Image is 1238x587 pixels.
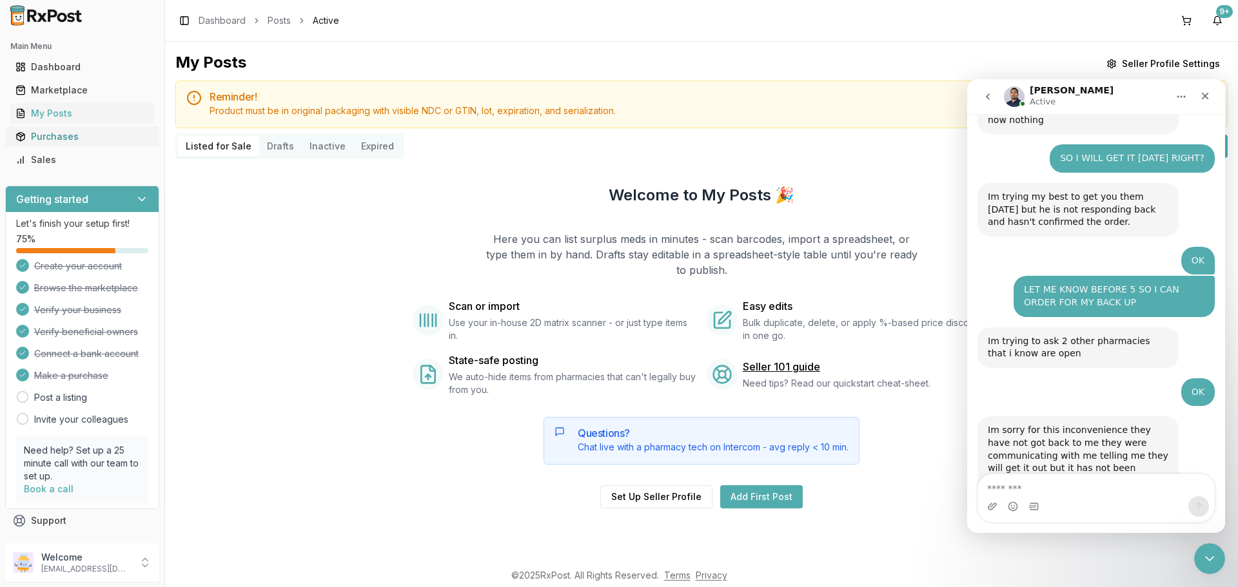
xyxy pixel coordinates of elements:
[449,352,538,368] span: State-safe posting
[5,57,159,77] button: Dashboard
[10,125,154,148] a: Purchases
[302,136,353,157] button: Inactive
[10,41,154,52] h2: Main Menu
[210,104,1217,117] div: Product must be in original packaging with visible NDC or GTIN, lot, expiration, and serialization.
[24,444,141,483] p: Need help? Set up a 25 minute call with our team to set up.
[16,191,88,207] h3: Getting started
[449,370,696,396] span: We auto-hide items from pharmacies that can't legally buy from you.
[175,52,246,75] div: My Posts
[34,325,138,338] span: Verify beneficial owners
[199,14,339,27] nav: breadcrumb
[313,14,339,27] span: Active
[268,14,291,27] a: Posts
[609,185,794,206] h2: Welcome to My Posts 🎉
[743,377,930,390] span: Need tips? Read our quickstart cheat-sheet.
[178,136,259,157] button: Listed for Sale
[5,149,159,170] button: Sales
[578,428,849,438] h5: Questions?
[24,483,74,494] a: Book a call
[41,564,131,574] p: [EMAIL_ADDRESS][DOMAIN_NAME]
[5,80,159,101] button: Marketplace
[34,369,108,382] span: Make a purchase
[449,298,520,314] span: Scan or import
[743,298,792,314] span: Easy edits
[578,441,849,454] div: Chat live with a pharmacy tech on Intercom - avg reply < 10 min.
[259,136,302,157] button: Drafts
[967,79,1225,533] iframe: Intercom live chat
[1099,52,1228,75] button: Seller Profile Settings
[353,136,402,157] button: Expired
[720,485,803,508] a: Add First Post
[15,61,149,73] div: Dashboard
[449,316,696,342] span: Use your in-house 2D matrix scanner - or just type items in.
[1194,543,1225,574] iframe: Intercom live chat
[1207,10,1228,31] button: 9+
[15,107,149,120] div: My Posts
[15,130,149,143] div: Purchases
[10,79,154,102] a: Marketplace
[10,102,154,125] a: My Posts
[10,148,154,171] a: Sales
[34,303,121,316] span: Verify your business
[34,347,139,360] span: Connect a bank account
[600,485,712,508] button: Set Up Seller Profile
[696,570,727,581] a: Privacy
[16,217,148,230] p: Let's finish your setup first!
[1216,5,1233,18] div: 9+
[743,316,990,342] span: Bulk duplicate, delete, or apply %-based price discounts in one go.
[41,551,131,564] p: Welcome
[13,552,34,573] img: User avatar
[5,532,159,555] button: Feedback
[210,91,1217,102] h5: Reminder!
[34,282,138,294] span: Browse the marketplace
[664,570,691,581] a: Terms
[34,260,122,273] span: Create your account
[31,537,75,550] span: Feedback
[743,359,820,374] a: Seller 101 guide
[34,413,128,426] a: Invite your colleagues
[15,84,149,97] div: Marketplace
[5,126,159,147] button: Purchases
[5,5,88,26] img: RxPost Logo
[5,509,159,532] button: Support
[5,103,159,124] button: My Posts
[34,391,87,404] a: Post a listing
[15,153,149,166] div: Sales
[485,231,918,278] p: Here you can list surplus meds in minutes - scan barcodes, import a spreadsheet, or type them in ...
[199,14,246,27] a: Dashboard
[16,233,35,245] span: 75 %
[10,55,154,79] a: Dashboard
